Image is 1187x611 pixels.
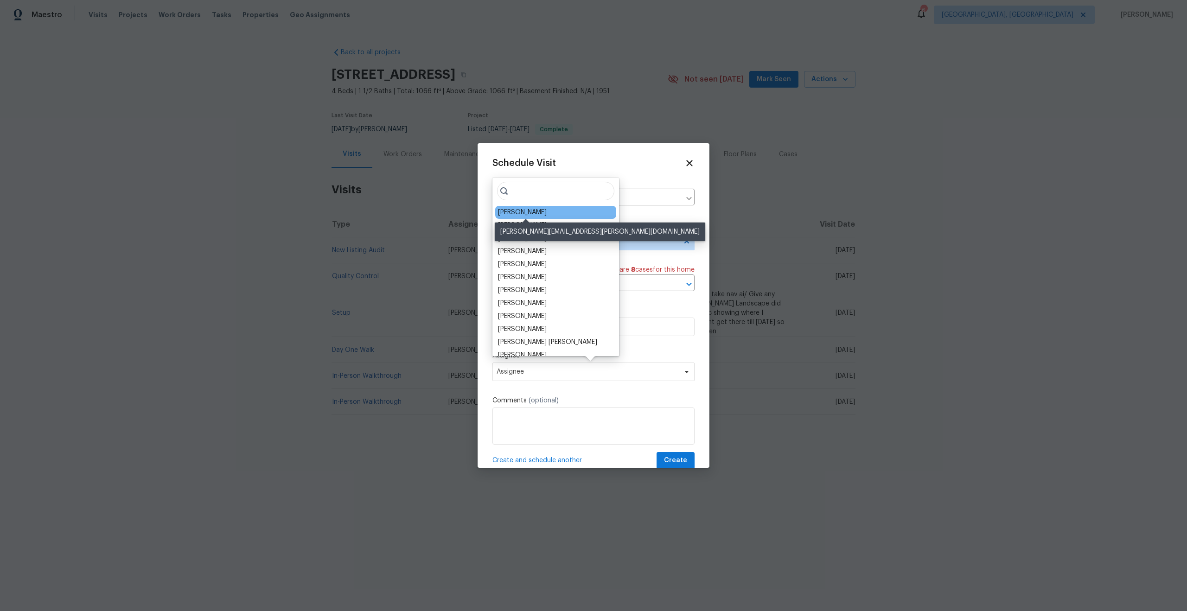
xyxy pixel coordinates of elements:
span: 8 [631,267,635,273]
div: [PERSON_NAME] [498,299,547,308]
span: Create [664,455,687,466]
div: [PERSON_NAME] [498,208,547,217]
div: [PERSON_NAME] [498,260,547,269]
button: Create [657,452,695,469]
div: [PERSON_NAME] [498,286,547,295]
span: There are case s for this home [602,265,695,274]
label: Comments [492,396,695,405]
div: [PERSON_NAME] [498,247,547,256]
button: Open [683,278,696,291]
div: [PERSON_NAME] [PERSON_NAME] [498,337,597,347]
span: Create and schedule another [492,456,582,465]
span: (optional) [529,397,559,404]
div: [PERSON_NAME] [498,325,547,334]
span: Schedule Visit [492,159,556,168]
div: [PERSON_NAME][EMAIL_ADDRESS][PERSON_NAME][DOMAIN_NAME] [495,223,705,241]
span: Assignee [497,368,678,376]
div: [PERSON_NAME] [498,350,547,360]
div: [PERSON_NAME] [498,221,547,230]
span: Close [684,158,695,168]
div: [PERSON_NAME] [498,273,547,282]
div: [PERSON_NAME] [498,312,547,321]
